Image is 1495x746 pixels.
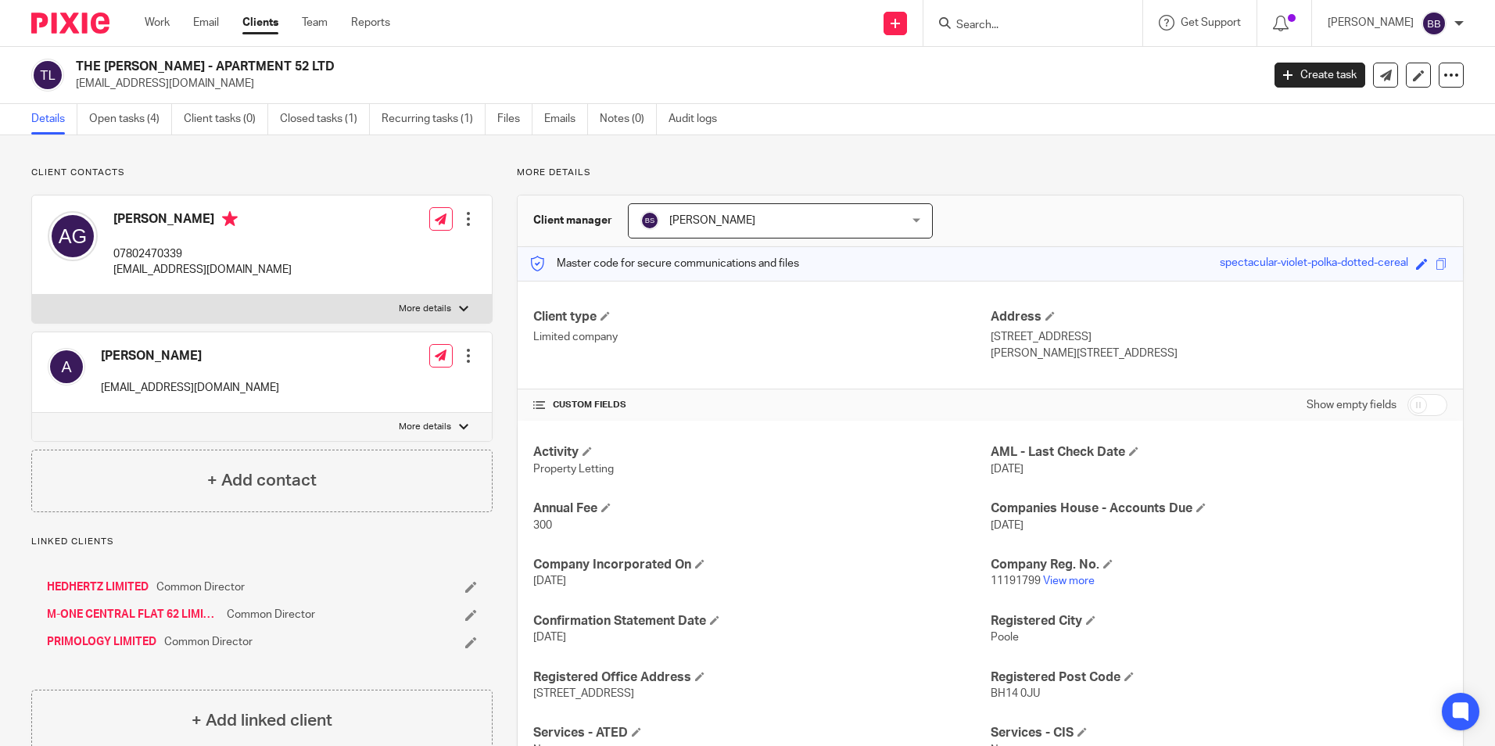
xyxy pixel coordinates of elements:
p: Linked clients [31,536,493,548]
h4: + Add linked client [192,708,332,733]
span: Get Support [1181,17,1241,28]
h4: Confirmation Statement Date [533,613,990,629]
a: HEDHERTZ LIMITED [47,579,149,595]
h4: Address [991,309,1447,325]
img: svg%3E [48,348,85,386]
a: Files [497,104,532,134]
p: More details [399,303,451,315]
p: [STREET_ADDRESS] [991,329,1447,345]
img: svg%3E [31,59,64,91]
h4: Company Reg. No. [991,557,1447,573]
a: Client tasks (0) [184,104,268,134]
a: View more [1043,576,1095,586]
a: Details [31,104,77,134]
a: Notes (0) [600,104,657,134]
a: Recurring tasks (1) [382,104,486,134]
span: BH14 0JU [991,688,1040,699]
a: Reports [351,15,390,30]
span: Property Letting [533,464,614,475]
img: svg%3E [48,211,98,261]
h4: Client type [533,309,990,325]
a: Open tasks (4) [89,104,172,134]
label: Show empty fields [1307,397,1396,413]
span: Common Director [164,634,253,650]
img: svg%3E [640,211,659,230]
h4: Services - CIS [991,725,1447,741]
a: Clients [242,15,278,30]
p: [EMAIL_ADDRESS][DOMAIN_NAME] [113,262,292,278]
a: Work [145,15,170,30]
a: PRIMOLOGY LIMITED [47,634,156,650]
h4: CUSTOM FIELDS [533,399,990,411]
h4: Companies House - Accounts Due [991,500,1447,517]
h4: Registered Office Address [533,669,990,686]
h4: Registered City [991,613,1447,629]
span: [DATE] [533,576,566,586]
p: Client contacts [31,167,493,179]
img: Pixie [31,13,109,34]
span: Poole [991,632,1019,643]
a: Emails [544,104,588,134]
p: 07802470339 [113,246,292,262]
a: Create task [1275,63,1365,88]
p: More details [399,421,451,433]
p: [EMAIL_ADDRESS][DOMAIN_NAME] [76,76,1251,91]
h4: + Add contact [207,468,317,493]
h4: Registered Post Code [991,669,1447,686]
h2: THE [PERSON_NAME] - APARTMENT 52 LTD [76,59,1016,75]
h4: AML - Last Check Date [991,444,1447,461]
i: Primary [222,211,238,227]
img: svg%3E [1422,11,1447,36]
a: Audit logs [669,104,729,134]
span: [DATE] [991,520,1024,531]
p: [PERSON_NAME] [1328,15,1414,30]
p: Master code for secure communications and files [529,256,799,271]
h4: Company Incorporated On [533,557,990,573]
span: 300 [533,520,552,531]
span: Common Director [227,607,315,622]
span: Common Director [156,579,245,595]
span: [DATE] [533,632,566,643]
h4: Activity [533,444,990,461]
p: [EMAIL_ADDRESS][DOMAIN_NAME] [101,380,279,396]
h4: [PERSON_NAME] [113,211,292,231]
h4: [PERSON_NAME] [101,348,279,364]
h4: Services - ATED [533,725,990,741]
p: Limited company [533,329,990,345]
h3: Client manager [533,213,612,228]
a: M-ONE CENTRAL FLAT 62 LIMITED [47,607,219,622]
a: Closed tasks (1) [280,104,370,134]
div: spectacular-violet-polka-dotted-cereal [1220,255,1408,273]
h4: Annual Fee [533,500,990,517]
span: [STREET_ADDRESS] [533,688,634,699]
p: [PERSON_NAME][STREET_ADDRESS] [991,346,1447,361]
span: 11191799 [991,576,1041,586]
input: Search [955,19,1095,33]
a: Email [193,15,219,30]
a: Team [302,15,328,30]
span: [DATE] [991,464,1024,475]
span: [PERSON_NAME] [669,215,755,226]
p: More details [517,167,1464,179]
